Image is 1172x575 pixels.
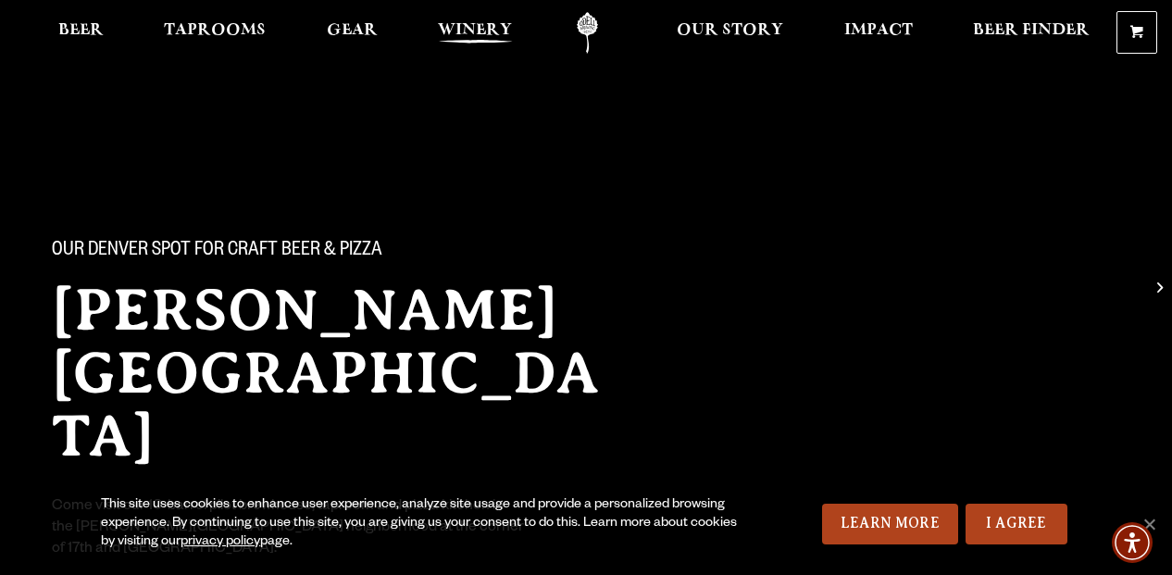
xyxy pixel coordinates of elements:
[438,23,512,38] span: Winery
[844,23,913,38] span: Impact
[961,12,1102,54] a: Beer Finder
[315,12,390,54] a: Gear
[973,23,1090,38] span: Beer Finder
[677,23,783,38] span: Our Story
[101,496,749,552] div: This site uses cookies to enhance user experience, analyze site usage and provide a personalized ...
[327,23,378,38] span: Gear
[832,12,925,54] a: Impact
[665,12,795,54] a: Our Story
[164,23,266,38] span: Taprooms
[181,535,260,550] a: privacy policy
[966,504,1067,544] a: I Agree
[52,279,630,468] h2: [PERSON_NAME][GEOGRAPHIC_DATA]
[822,504,958,544] a: Learn More
[553,12,622,54] a: Odell Home
[52,240,382,264] span: Our Denver spot for craft beer & pizza
[58,23,104,38] span: Beer
[1112,522,1153,563] div: Accessibility Menu
[152,12,278,54] a: Taprooms
[426,12,524,54] a: Winery
[46,12,116,54] a: Beer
